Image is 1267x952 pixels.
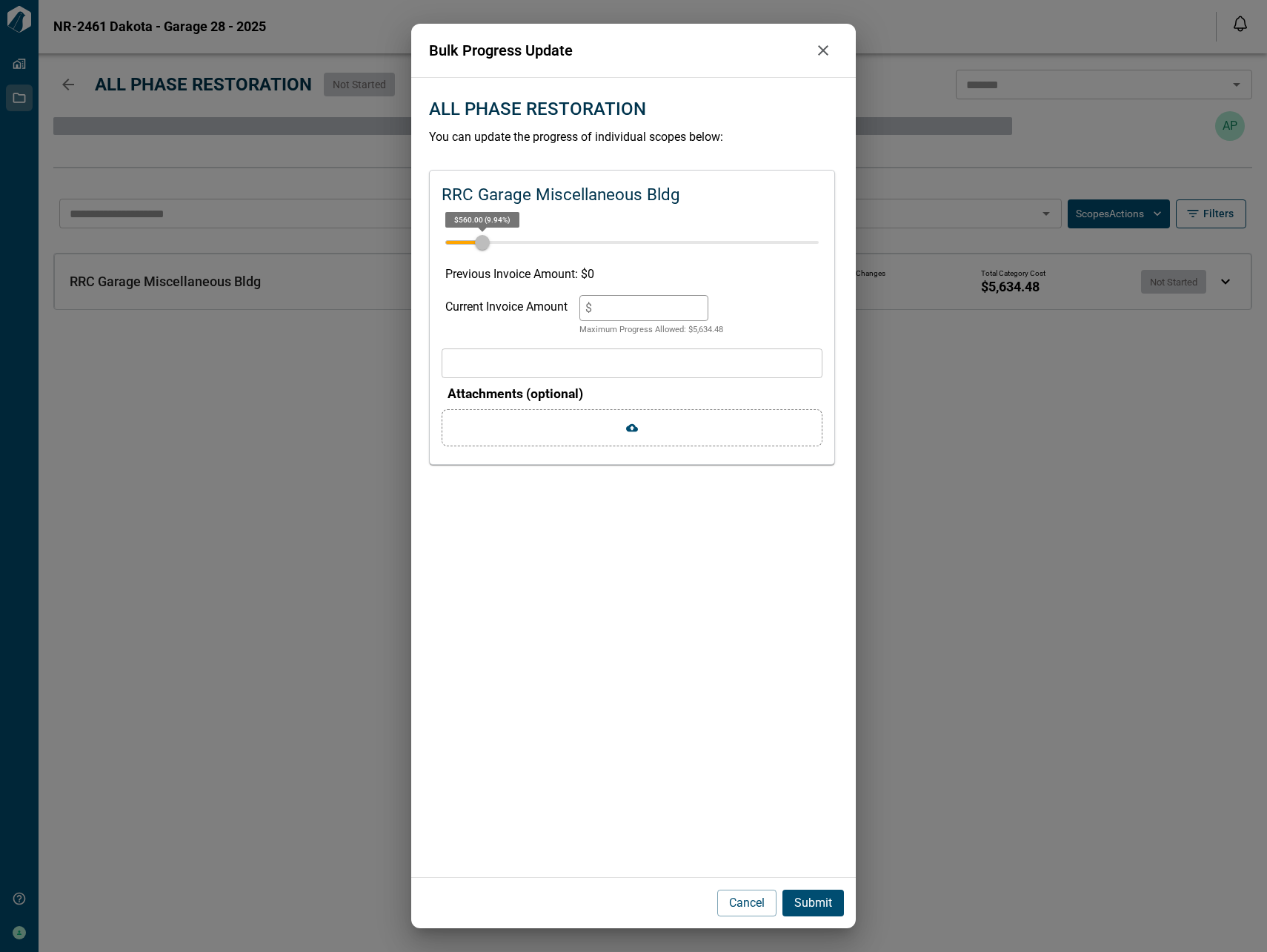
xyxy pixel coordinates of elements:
button: Submit [782,890,844,916]
p: You can update the progress of individual scopes below: [429,128,838,146]
p: RRC Garage Miscellaneous Bldg [442,182,680,208]
button: Cancel [717,890,777,916]
p: Attachments (optional) [448,384,822,403]
p: ALL PHASE RESTORATION [429,96,646,122]
p: Maximum Progress Allowed: $ 5,634.48 [579,324,723,337]
span: $ [585,301,592,315]
p: Bulk Progress Update [429,39,808,62]
p: Previous Invoice Amount: $ 0 [445,265,819,283]
p: Submit [794,894,832,912]
p: Cancel [729,894,765,912]
div: Current Invoice Amount [445,295,568,337]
